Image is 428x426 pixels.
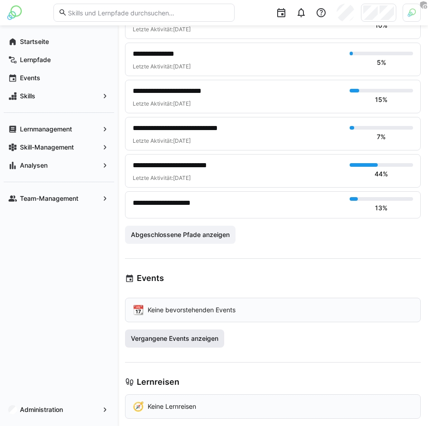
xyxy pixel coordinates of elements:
[133,63,342,70] div: Letzte Aktivität:
[375,95,388,104] div: 15%
[173,63,191,70] span: [DATE]
[375,203,388,213] div: 13%
[130,334,220,343] span: Vergangene Events anzeigen
[173,26,191,33] span: [DATE]
[133,402,144,411] div: 🧭
[125,226,236,244] button: Abgeschlossene Pfade anzeigen
[67,9,229,17] input: Skills und Lernpfade durchsuchen…
[133,174,342,182] div: Letzte Aktivität:
[148,402,196,411] p: Keine Lernreisen
[137,273,164,283] h3: Events
[377,58,386,67] div: 5%
[133,137,342,145] div: Letzte Aktivität:
[173,100,191,107] span: [DATE]
[130,230,231,239] span: Abgeschlossene Pfade anzeigen
[173,137,191,144] span: [DATE]
[133,100,342,107] div: Letzte Aktivität:
[148,305,236,315] p: Keine bevorstehenden Events
[375,169,388,179] div: 44%
[377,132,386,141] div: 7%
[133,305,144,315] div: 📆
[173,174,191,181] span: [DATE]
[133,26,342,33] div: Letzte Aktivität:
[137,377,179,387] h3: Lernreisen
[125,329,224,348] button: Vergangene Events anzeigen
